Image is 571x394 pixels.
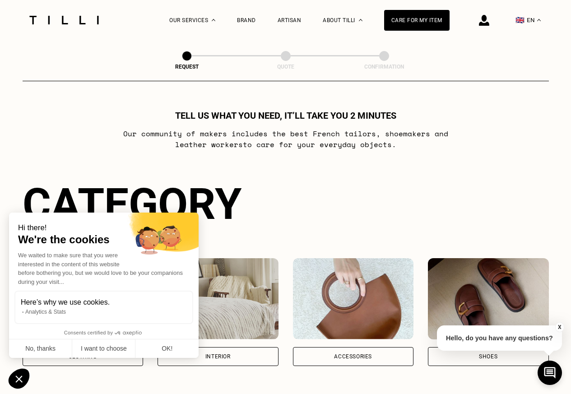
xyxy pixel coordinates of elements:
[339,64,429,70] div: Confirmation
[158,258,279,339] img: Interior
[107,128,464,150] p: Our community of makers includes the best French tailors , shoemakers and leather workers to care...
[537,19,541,21] img: menu déroulant
[293,258,414,339] img: Accessories
[428,258,549,339] img: Shoes
[142,64,232,70] div: Request
[479,15,489,26] img: login icon
[437,325,562,351] p: Hello, do you have any questions?
[26,16,102,24] img: Tilli seamstress service logo
[69,354,97,359] div: Clothing
[212,19,215,21] img: Dropdown menu
[334,354,372,359] div: Accessories
[479,354,497,359] div: Shoes
[278,17,302,23] a: Artisan
[241,64,331,70] div: Quote
[515,16,525,24] span: 🇬🇧
[237,17,256,23] a: Brand
[555,322,564,332] button: X
[359,19,362,21] img: About dropdown menu
[23,179,549,229] div: Category
[205,354,231,359] div: Interior
[384,10,450,31] a: Care for my item
[175,110,396,121] h1: Tell us what you need, it’ll take you 2 minutes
